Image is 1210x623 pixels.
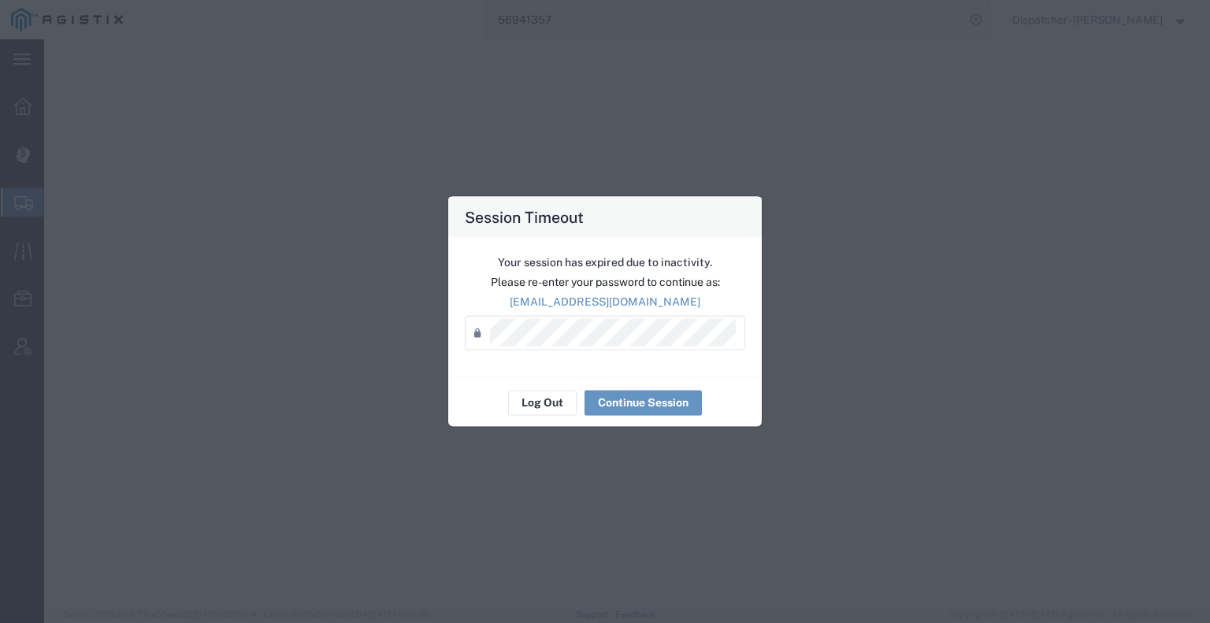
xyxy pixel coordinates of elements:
[465,293,745,310] p: [EMAIL_ADDRESS][DOMAIN_NAME]
[465,273,745,290] p: Please re-enter your password to continue as:
[508,390,577,415] button: Log Out
[585,390,702,415] button: Continue Session
[465,254,745,270] p: Your session has expired due to inactivity.
[465,205,584,228] h4: Session Timeout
